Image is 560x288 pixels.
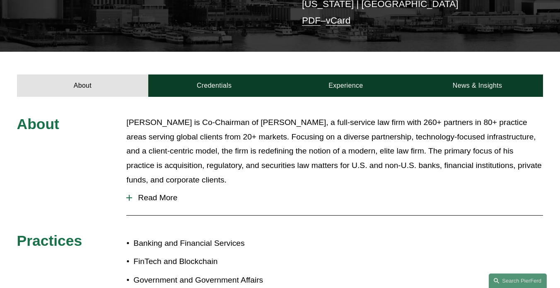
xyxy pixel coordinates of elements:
[126,187,543,209] button: Read More
[132,193,543,202] span: Read More
[17,233,82,249] span: Practices
[326,15,350,26] a: vCard
[133,254,280,269] p: FinTech and Blockchain
[133,236,280,251] p: Banking and Financial Services
[412,74,543,97] a: News & Insights
[280,74,412,97] a: Experience
[302,15,321,26] a: PDF
[17,74,149,97] a: About
[133,273,280,288] p: Government and Government Affairs
[126,115,543,187] p: [PERSON_NAME] is Co-Chairman of [PERSON_NAME], a full-service law firm with 260+ partners in 80+ ...
[148,74,280,97] a: Credentials
[17,116,59,132] span: About
[489,274,547,288] a: Search this site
